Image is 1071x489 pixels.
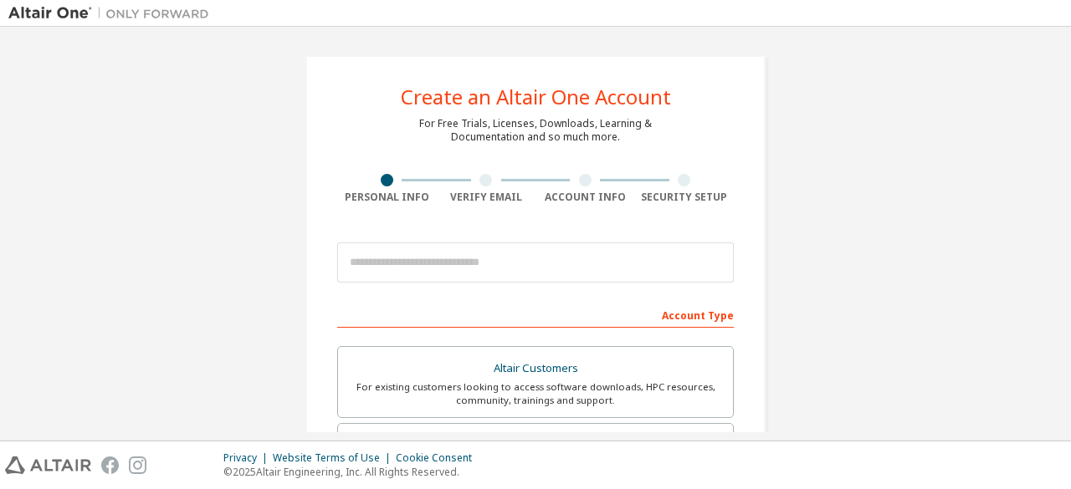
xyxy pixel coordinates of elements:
[348,357,723,380] div: Altair Customers
[273,451,396,465] div: Website Terms of Use
[348,380,723,407] div: For existing customers looking to access software downloads, HPC resources, community, trainings ...
[437,191,536,204] div: Verify Email
[8,5,218,22] img: Altair One
[535,191,635,204] div: Account Info
[223,451,273,465] div: Privacy
[337,301,734,328] div: Account Type
[635,191,735,204] div: Security Setup
[5,456,91,474] img: altair_logo.svg
[223,465,482,479] p: © 2025 Altair Engineering, Inc. All Rights Reserved.
[129,456,146,474] img: instagram.svg
[337,191,437,204] div: Personal Info
[101,456,119,474] img: facebook.svg
[396,451,482,465] div: Cookie Consent
[419,117,652,144] div: For Free Trials, Licenses, Downloads, Learning & Documentation and so much more.
[401,87,671,107] div: Create an Altair One Account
